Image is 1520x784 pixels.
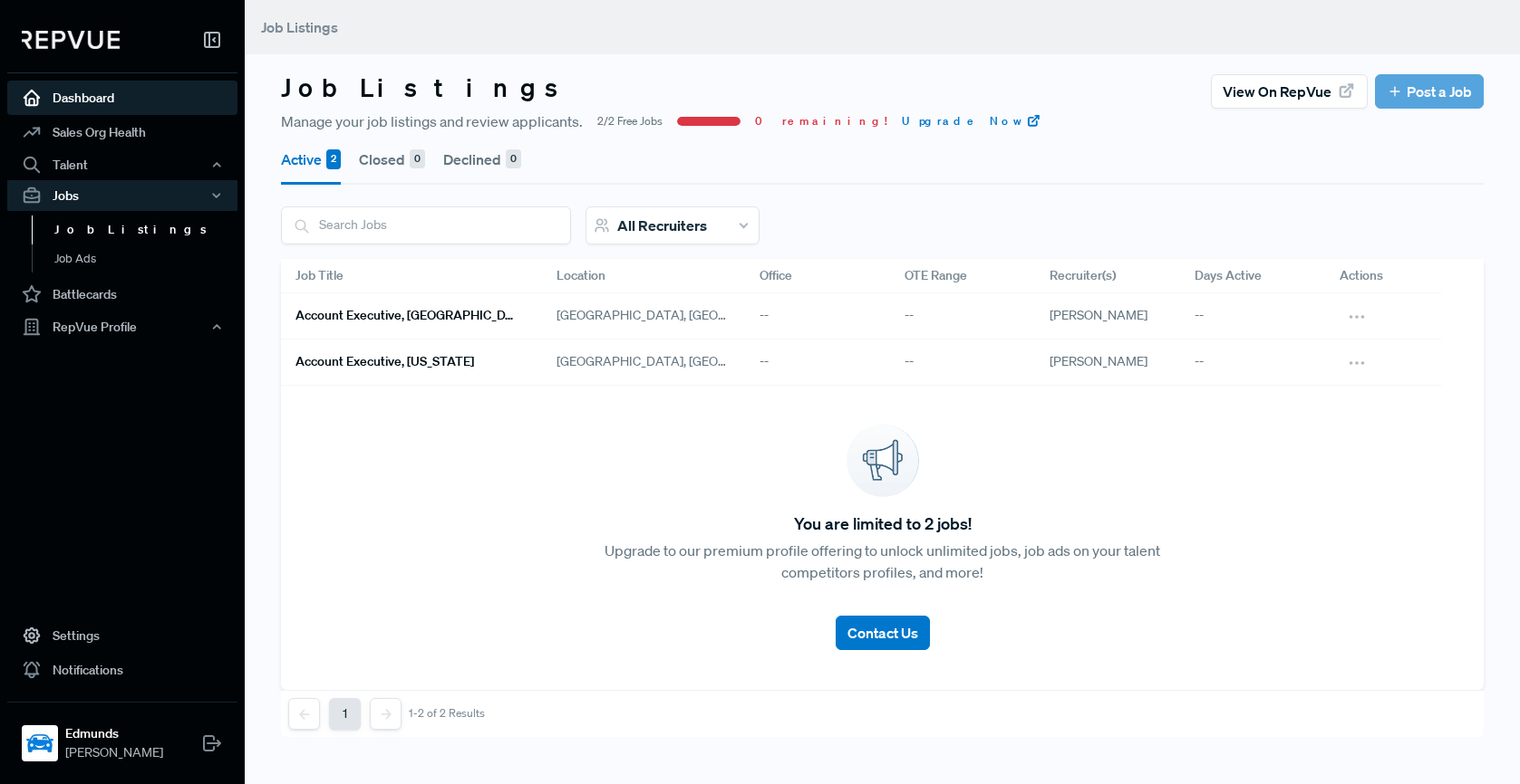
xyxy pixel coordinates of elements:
[755,113,887,129] span: 0 remaining!
[847,425,919,497] img: announcement
[443,134,521,185] button: Declined 0
[295,266,344,285] span: Job Title
[794,512,972,536] span: You are limited to 2 jobs!
[1050,353,1147,369] span: [PERSON_NAME]
[7,115,237,149] a: Sales Org Health
[326,149,341,169] div: 2
[295,347,513,378] a: Account Executive, [US_STATE]
[617,216,707,234] span: All Recruiters
[295,354,474,369] h6: Account Executive, [US_STATE]
[288,698,485,730] nav: pagination
[760,266,792,285] span: Office
[288,698,320,730] button: Previous
[1050,307,1147,323] span: [PERSON_NAME]
[1211,74,1368,109] button: View on RepVue
[282,207,570,243] input: Search Jobs
[7,653,237,687] a: Notifications
[7,618,237,653] a: Settings
[890,293,1035,339] div: --
[836,601,930,650] a: Contact Us
[582,540,1184,583] p: Upgrade to our premium profile offering to unlock unlimited jobs, job ads on your talent competit...
[295,308,513,323] h6: Account Executive, [GEOGRAPHIC_DATA]/[GEOGRAPHIC_DATA][US_STATE]
[295,301,513,331] a: Account Executive, [GEOGRAPHIC_DATA]/[GEOGRAPHIC_DATA][US_STATE]
[1180,339,1325,386] div: --
[745,339,890,386] div: --
[7,81,237,115] a: Dashboard
[409,707,485,720] div: 1-2 of 2 Results
[281,110,583,132] span: Manage your job listings and review applicants.
[32,244,262,273] a: Job Ads
[281,134,341,185] button: Active 2
[506,149,521,169] div: 0
[410,149,425,169] div: 0
[557,306,731,325] span: [GEOGRAPHIC_DATA], [GEOGRAPHIC_DATA]
[890,339,1035,386] div: --
[847,624,918,642] span: Contact Us
[25,729,54,758] img: Edmunds
[359,134,425,185] button: Closed 0
[261,18,338,36] span: Job Listings
[1195,266,1262,285] span: Days Active
[329,698,361,730] button: 1
[7,180,237,211] button: Jobs
[1050,266,1116,285] span: Recruiter(s)
[1223,81,1331,102] span: View on RepVue
[65,743,163,762] span: [PERSON_NAME]
[7,311,237,342] button: RepVue Profile
[745,293,890,339] div: --
[836,616,930,650] button: Contact Us
[905,266,967,285] span: OTE Range
[7,277,237,311] a: Battlecards
[32,215,262,244] a: Job Listings
[597,113,663,129] span: 2/2 Free Jobs
[22,31,120,49] img: RepVue
[557,352,731,371] span: [GEOGRAPHIC_DATA], [GEOGRAPHIC_DATA]
[370,698,402,730] button: Next
[902,113,1041,129] a: Upgrade Now
[65,724,163,743] strong: Edmunds
[1180,293,1325,339] div: --
[557,266,605,285] span: Location
[281,72,575,103] h3: Job Listings
[7,149,237,180] button: Talent
[7,702,237,770] a: EdmundsEdmunds[PERSON_NAME]
[1340,266,1383,285] span: Actions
